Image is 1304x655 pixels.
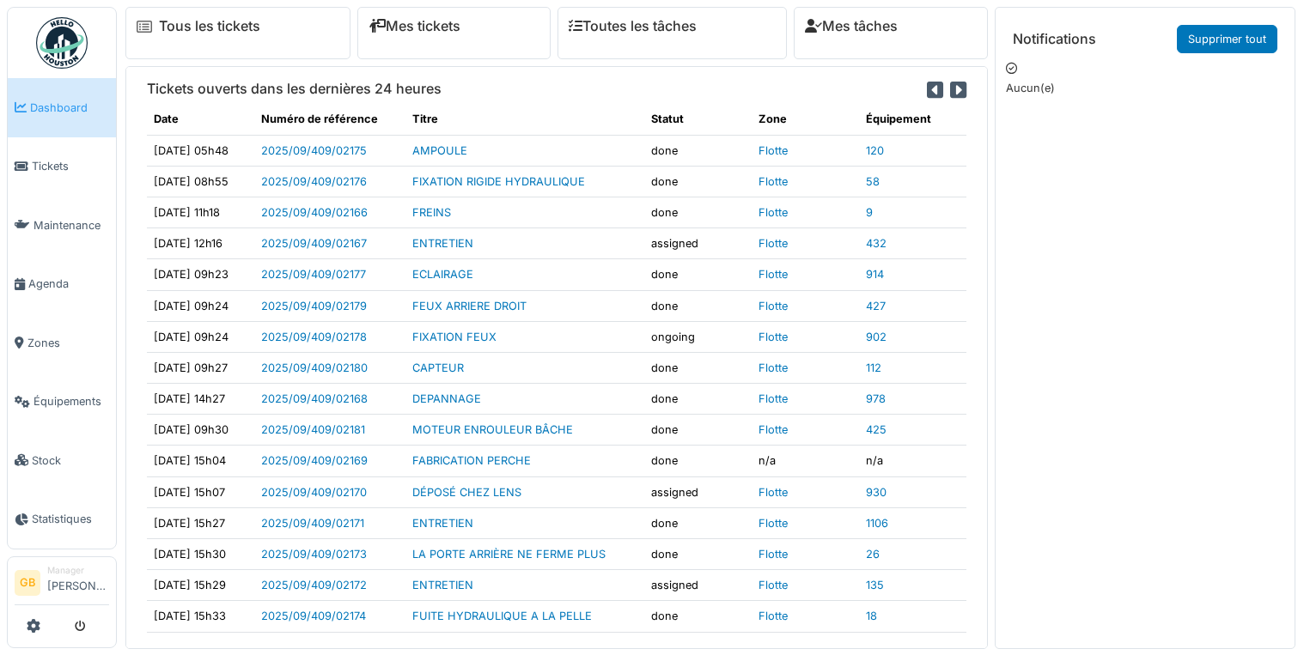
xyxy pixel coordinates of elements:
a: 2025/09/409/02167 [261,237,367,250]
td: done [644,166,752,197]
a: Statistiques [8,490,116,549]
a: DEPANNAGE [412,392,481,405]
a: Flotte [759,144,788,157]
a: ENTRETIEN [412,517,473,530]
a: 2025/09/409/02169 [261,454,368,467]
a: 914 [866,268,884,281]
a: Flotte [759,610,788,622]
span: Tickets [32,158,109,174]
td: [DATE] 15h04 [147,446,254,476]
td: [DATE] 15h29 [147,570,254,601]
a: Toutes les tâches [569,18,697,34]
a: 18 [866,610,877,622]
td: ongoing [644,321,752,352]
a: Flotte [759,237,788,250]
a: FIXATION FEUX [412,331,497,343]
td: n/a [752,446,859,476]
a: Maintenance [8,196,116,255]
td: assigned [644,228,752,259]
td: done [644,415,752,446]
a: ENTRETIEN [412,579,473,591]
td: [DATE] 09h30 [147,415,254,446]
span: Statistiques [32,511,109,527]
a: AMPOULE [412,144,467,157]
a: 2025/09/409/02181 [261,423,365,436]
a: Stock [8,431,116,490]
th: Zone [752,104,859,135]
a: Dashboard [8,78,116,137]
p: Aucun(e) [1006,80,1284,96]
a: FREINS [412,206,451,219]
a: ECLAIRAGE [412,268,473,281]
a: 58 [866,175,880,188]
a: Flotte [759,579,788,591]
a: 2025/09/409/02175 [261,144,367,157]
a: 9 [866,206,873,219]
h6: Tickets ouverts dans les dernières 24 heures [147,81,442,97]
span: Zones [27,335,109,351]
td: done [644,135,752,166]
td: [DATE] 09h27 [147,352,254,383]
a: FUITE HYDRAULIQUE A LA PELLE [412,610,592,622]
th: Titre [405,104,645,135]
a: MOTEUR ENROULEUR BÂCHE [412,423,573,436]
td: done [644,507,752,538]
a: Flotte [759,300,788,312]
td: done [644,539,752,570]
a: Flotte [759,548,788,561]
span: Agenda [28,276,109,292]
a: FIXATION RIGIDE HYDRAULIQUE [412,175,585,188]
a: 978 [866,392,886,405]
a: Flotte [759,392,788,405]
a: DÉPOSÉ CHEZ LENS [412,486,521,499]
th: Statut [644,104,752,135]
a: 902 [866,331,887,343]
td: done [644,384,752,415]
a: Flotte [759,268,788,281]
th: Numéro de référence [254,104,405,135]
td: done [644,352,752,383]
a: CAPTEUR [412,361,464,374]
a: Flotte [759,331,788,343]
td: done [644,259,752,290]
a: Tous les tickets [159,18,260,34]
a: 2025/09/409/02180 [261,361,368,374]
a: 930 [866,486,887,499]
a: Flotte [759,206,788,219]
td: [DATE] 09h23 [147,259,254,290]
a: Équipements [8,373,116,432]
a: 1106 [866,517,888,530]
li: [PERSON_NAME] [47,564,109,601]
a: 425 [866,423,887,436]
a: Flotte [759,175,788,188]
img: Badge_color-CXgf-gQk.svg [36,17,88,69]
a: LA PORTE ARRIÈRE NE FERME PLUS [412,548,606,561]
a: Mes tickets [369,18,460,34]
td: [DATE] 05h48 [147,135,254,166]
a: Flotte [759,486,788,499]
td: done [644,446,752,476]
a: Mes tâches [805,18,898,34]
a: 2025/09/409/02177 [261,268,366,281]
span: Équipements [34,393,109,409]
a: FABRICATION PERCHE [412,454,531,467]
td: [DATE] 11h18 [147,197,254,227]
a: 2025/09/409/02179 [261,300,367,312]
a: Zones [8,313,116,373]
td: [DATE] 12h16 [147,228,254,259]
a: Tickets [8,137,116,197]
a: 2025/09/409/02172 [261,579,367,591]
a: FEUX ARRIERE DROIT [412,300,527,312]
td: [DATE] 15h27 [147,507,254,538]
a: Flotte [759,517,788,530]
td: assigned [644,476,752,507]
a: 2025/09/409/02173 [261,548,367,561]
td: [DATE] 15h30 [147,539,254,570]
td: done [644,197,752,227]
span: Maintenance [34,217,109,233]
td: [DATE] 14h27 [147,384,254,415]
td: n/a [859,446,966,476]
a: 26 [866,548,880,561]
a: 427 [866,300,886,312]
th: Date [147,104,254,135]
